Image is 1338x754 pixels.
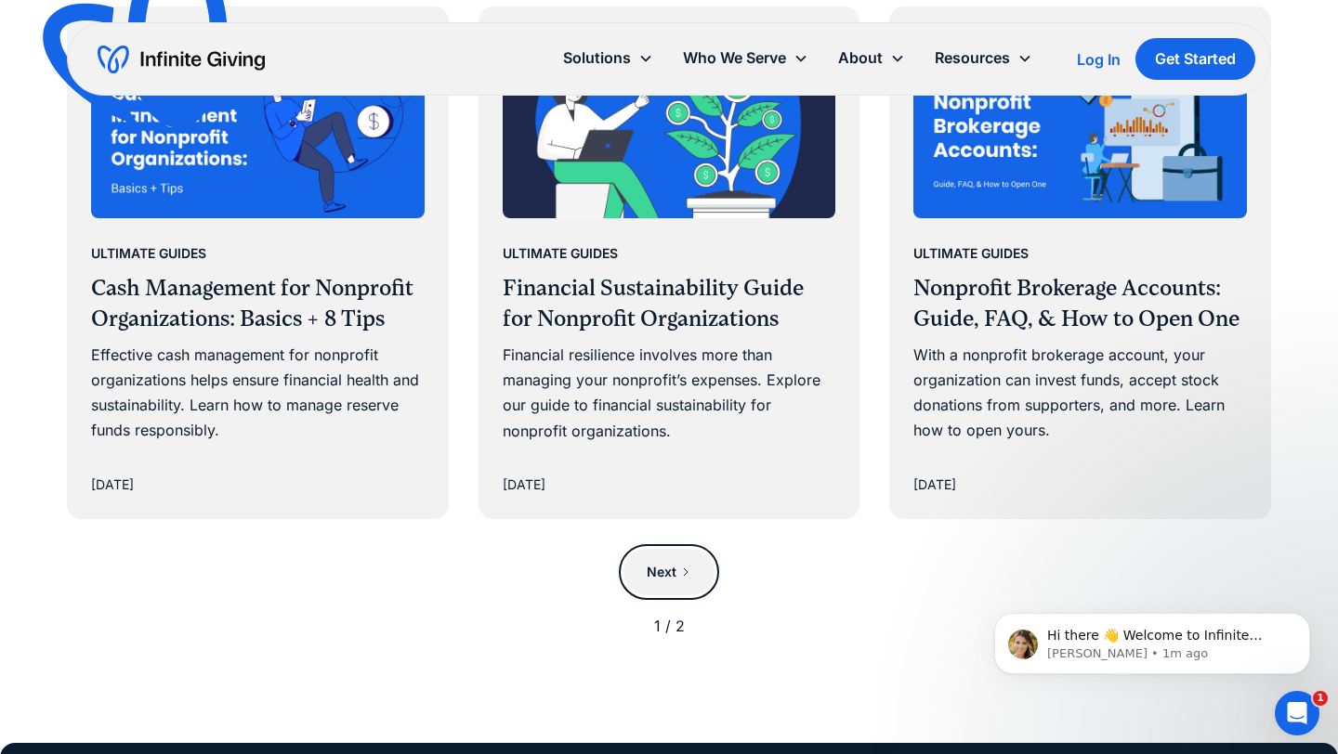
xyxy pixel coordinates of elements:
[913,273,1247,335] h3: Nonprofit Brokerage Accounts: Guide, FAQ, & How to Open One
[67,614,1271,639] div: Page 1 of 2
[563,45,631,71] div: Solutions
[91,242,206,265] div: Ultimate Guides
[503,242,618,265] div: Ultimate Guides
[1077,48,1121,71] a: Log In
[91,273,425,335] h3: Cash Management for Nonprofit Organizations: Basics + 8 Tips
[1135,38,1255,80] a: Get Started
[683,45,786,71] div: Who We Serve
[503,474,545,496] div: [DATE]
[838,45,883,71] div: About
[1077,52,1121,67] div: Log In
[1313,691,1328,706] span: 1
[67,549,1271,639] div: List
[823,38,920,78] div: About
[623,549,715,595] a: Next Page
[647,561,676,583] div: Next
[668,38,823,78] div: Who We Serve
[98,45,265,74] a: home
[548,38,668,78] div: Solutions
[503,273,836,335] h3: Financial Sustainability Guide for Nonprofit Organizations
[913,343,1247,444] div: With a nonprofit brokerage account, your organization can invest funds, accept stock donations fr...
[920,38,1047,78] div: Resources
[69,8,447,518] a: Ultimate GuidesCash Management for Nonprofit Organizations: Basics + 8 TipsEffective cash managem...
[966,574,1338,704] iframe: Intercom notifications message
[91,474,134,496] div: [DATE]
[1275,691,1319,735] iframe: Intercom live chat
[913,242,1029,265] div: Ultimate Guides
[935,45,1010,71] div: Resources
[91,343,425,444] div: Effective cash management for nonprofit organizations helps ensure financial health and sustainab...
[480,8,859,518] a: Ultimate GuidesFinancial Sustainability Guide for Nonprofit OrganizationsFinancial resilience inv...
[891,8,1269,518] a: Ultimate GuidesNonprofit Brokerage Accounts: Guide, FAQ, & How to Open OneWith a nonprofit broker...
[503,343,836,444] div: Financial resilience involves more than managing your nonprofit’s expenses. Explore our guide to ...
[913,474,956,496] div: [DATE]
